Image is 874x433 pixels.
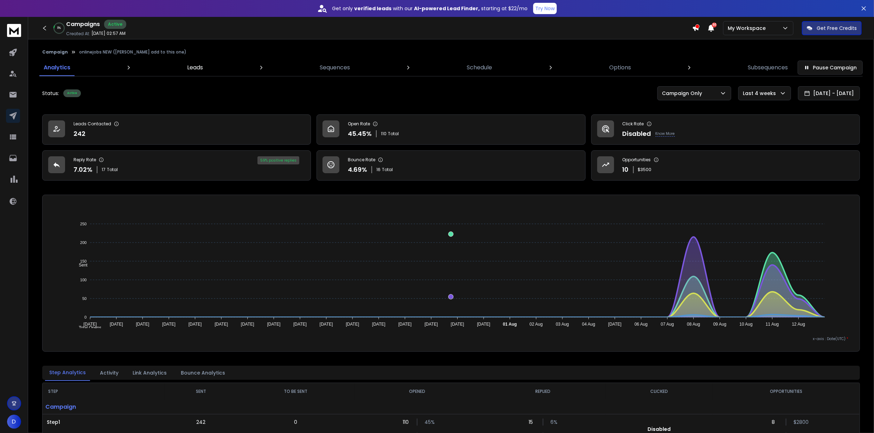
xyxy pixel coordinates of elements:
p: 45.45 % [348,129,372,139]
button: [DATE] - [DATE] [798,86,860,100]
tspan: 08 Aug [687,322,700,327]
tspan: 03 Aug [556,322,569,327]
th: CLICKED [606,383,712,400]
tspan: 04 Aug [582,322,595,327]
strong: verified leads [354,5,391,12]
tspan: 50 [82,296,87,301]
th: TO BE SENT [237,383,355,400]
p: Created At: [66,31,90,37]
a: Leads [183,59,207,76]
button: D [7,415,21,429]
tspan: 150 [80,259,87,263]
p: 4.69 % [348,165,367,175]
span: Total [107,167,118,172]
tspan: [DATE] [84,322,97,327]
span: 110 [381,131,387,137]
button: Link Analytics [128,365,171,381]
img: logo [7,24,21,37]
p: Step 1 [47,419,160,426]
span: Total [388,131,399,137]
p: Opportunities [623,157,651,163]
a: Sequences [315,59,354,76]
tspan: [DATE] [162,322,176,327]
tspan: [DATE] [608,322,622,327]
p: Get Free Credits [817,25,857,32]
tspan: 200 [80,240,87,245]
a: Open Rate45.45%110Total [317,114,585,145]
p: $ 2800 [793,419,800,426]
div: Active [104,20,126,29]
tspan: 09 Aug [713,322,726,327]
p: 6 % [550,419,557,426]
th: REPLIED [480,383,606,400]
a: Options [605,59,635,76]
a: Click RateDisabledKnow More [591,114,860,145]
p: 45 % [425,419,432,426]
p: 110 [403,419,410,426]
p: Disabled [647,426,671,433]
tspan: [DATE] [294,322,307,327]
tspan: 01 Aug [503,322,517,327]
p: $ 3500 [638,167,652,172]
tspan: [DATE] [346,322,359,327]
tspan: [DATE] [267,322,281,327]
p: Try Now [535,5,555,12]
p: x-axis : Date(UTC) [54,336,848,341]
div: Active [63,89,81,97]
tspan: 10 Aug [740,322,753,327]
p: Leads Contacted [74,121,111,127]
tspan: 02 Aug [530,322,543,327]
p: Click Rate [623,121,644,127]
button: Pause Campaign [798,61,863,75]
button: Activity [96,365,123,381]
p: Campaign [43,400,165,414]
a: Schedule [463,59,497,76]
span: Total Opens [74,325,101,330]
tspan: [DATE] [425,322,438,327]
p: Sequences [320,63,350,72]
p: Analytics [44,63,70,72]
tspan: 11 Aug [766,322,779,327]
tspan: 12 Aug [792,322,805,327]
tspan: [DATE] [320,322,333,327]
tspan: [DATE] [451,322,464,327]
p: Last 4 weeks [743,90,779,97]
h1: Campaigns [66,20,100,29]
tspan: [DATE] [110,322,123,327]
a: Opportunities10$3500 [591,150,860,181]
span: 16 [376,167,381,172]
p: 0 [294,419,297,426]
tspan: 0 [85,315,87,319]
th: OPENED [355,383,480,400]
div: 59 % positive replies [257,156,299,164]
p: 8 % [57,26,61,30]
span: 17 [102,167,106,172]
th: STEP [43,383,165,400]
strong: AI-powered Lead Finder, [414,5,480,12]
tspan: 06 Aug [635,322,648,327]
p: Know More [656,131,675,137]
p: Options [609,63,631,72]
button: Bounce Analytics [177,365,229,381]
p: 7.02 % [74,165,92,175]
button: Get Free Credits [802,21,862,35]
button: Step Analytics [45,365,90,381]
p: My Workspace [728,25,768,32]
p: 8 [772,419,779,426]
p: Disabled [623,129,651,139]
tspan: [DATE] [215,322,228,327]
p: Schedule [467,63,492,72]
a: Analytics [39,59,75,76]
p: Reply Rate [74,157,96,163]
p: 15 [529,419,536,426]
tspan: 07 Aug [661,322,674,327]
p: Campaign Only [662,90,705,97]
p: Get only with our starting at $22/mo [332,5,528,12]
tspan: [DATE] [477,322,491,327]
span: Sent [74,263,88,268]
p: 10 [623,165,629,175]
tspan: [DATE] [136,322,149,327]
tspan: [DATE] [189,322,202,327]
